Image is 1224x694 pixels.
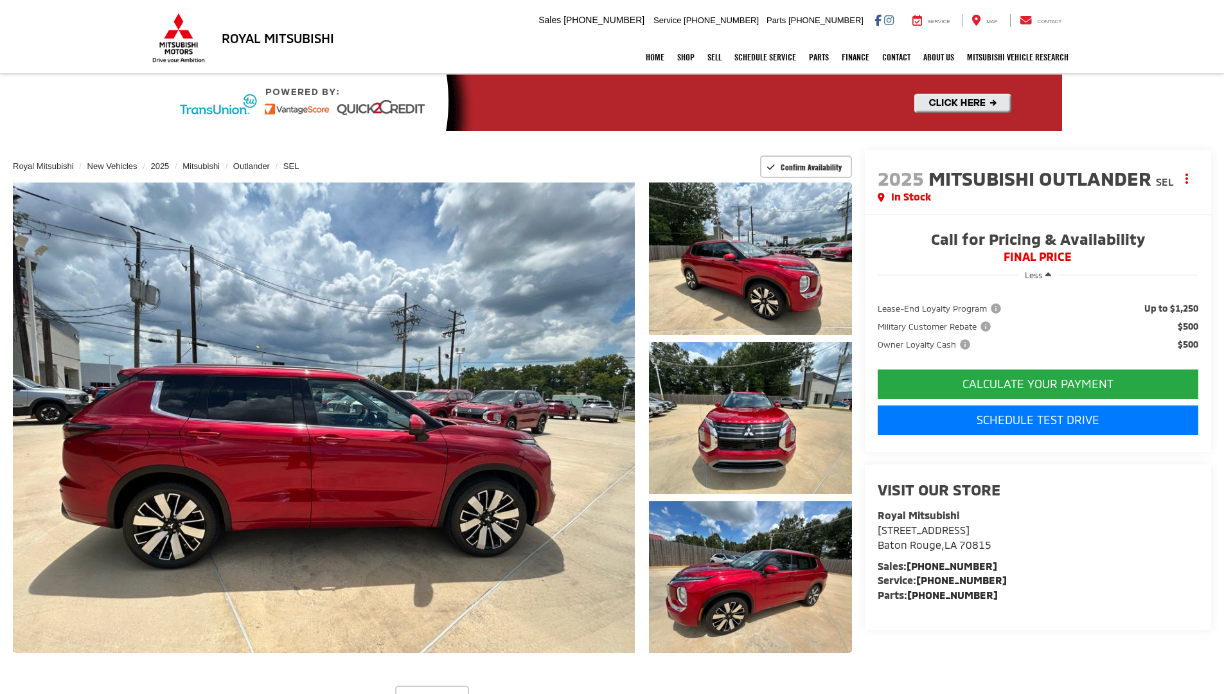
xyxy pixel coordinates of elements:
span: Service [928,19,950,24]
span: $500 [1178,338,1198,351]
button: Less [1018,263,1058,287]
span: 2025 [878,166,924,190]
button: CALCULATE YOUR PAYMENT [878,369,1198,399]
a: Parts: Opens in a new tab [803,41,835,73]
img: Mitsubishi [150,13,208,63]
a: New Vehicles [87,161,137,171]
span: [PHONE_NUMBER] [563,15,644,25]
span: Map [986,19,997,24]
a: Instagram: Click to visit our Instagram page [884,15,894,25]
a: Expand Photo 0 [13,182,635,653]
img: 2025 Mitsubishi Outlander SEL [646,499,853,655]
button: Owner Loyalty Cash [878,338,975,351]
span: FINAL PRICE [878,251,1198,263]
img: 2025 Mitsubishi Outlander SEL [6,180,641,655]
a: Facebook: Click to visit our Facebook page [874,15,882,25]
a: [PHONE_NUMBER] [907,560,997,572]
a: Mitsubishi Vehicle Research [961,41,1075,73]
a: Home [639,41,671,73]
span: SEL [1156,175,1174,188]
span: Owner Loyalty Cash [878,338,973,351]
span: LA [945,538,957,551]
button: Lease-End Loyalty Program [878,302,1006,315]
span: Sales [538,15,561,25]
a: SEL [283,161,299,171]
span: Baton Rouge [878,538,941,551]
a: Schedule Service: Opens in a new tab [728,41,803,73]
button: Military Customer Rebate [878,320,995,333]
span: Service [653,15,681,25]
a: Shop [671,41,701,73]
span: [PHONE_NUMBER] [788,15,864,25]
a: Sell [701,41,728,73]
button: Actions [1176,167,1198,190]
h2: Visit our Store [878,481,1198,498]
a: Finance [835,41,876,73]
img: 2025 Mitsubishi Outlander SEL [646,340,853,495]
span: Parts [767,15,786,25]
a: Expand Photo 1 [649,182,852,335]
a: About Us [917,41,961,73]
span: 70815 [959,538,991,551]
a: Expand Photo 3 [649,501,852,654]
a: Expand Photo 2 [649,342,852,494]
a: Royal Mitsubishi [13,161,74,171]
span: Mitsubishi Outlander [928,166,1156,190]
span: Lease-End Loyalty Program [878,302,1004,315]
span: Confirm Availability [781,162,842,172]
strong: Service: [878,574,1007,586]
h3: Royal Mitsubishi [222,31,334,45]
a: Mitsubishi [182,161,220,171]
span: Up to $1,250 [1144,302,1198,315]
a: [PHONE_NUMBER] [916,574,1007,586]
span: dropdown dots [1185,173,1188,184]
span: [PHONE_NUMBER] [684,15,759,25]
strong: Royal Mitsubishi [878,509,959,521]
span: In Stock [891,190,931,204]
a: Outlander [233,161,270,171]
span: $500 [1178,320,1198,333]
strong: Parts: [878,589,998,601]
a: Map [962,14,1007,27]
a: [PHONE_NUMBER] [907,589,998,601]
button: Confirm Availability [760,156,852,178]
span: Military Customer Rebate [878,320,993,333]
img: 2025 Mitsubishi Outlander SEL [646,181,853,336]
a: Contact [876,41,917,73]
span: Contact [1037,19,1061,24]
span: Less [1025,270,1043,280]
a: Schedule Test Drive [878,405,1198,435]
a: [STREET_ADDRESS] Baton Rouge,LA 70815 [878,524,991,551]
a: Service [903,14,960,27]
span: [STREET_ADDRESS] [878,524,970,536]
a: Contact [1010,14,1072,27]
span: Call for Pricing & Availability [878,231,1198,251]
a: 2025 [150,161,169,171]
strong: Sales: [878,560,997,572]
img: Quick2Credit [163,75,1062,131]
span: , [878,538,991,551]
